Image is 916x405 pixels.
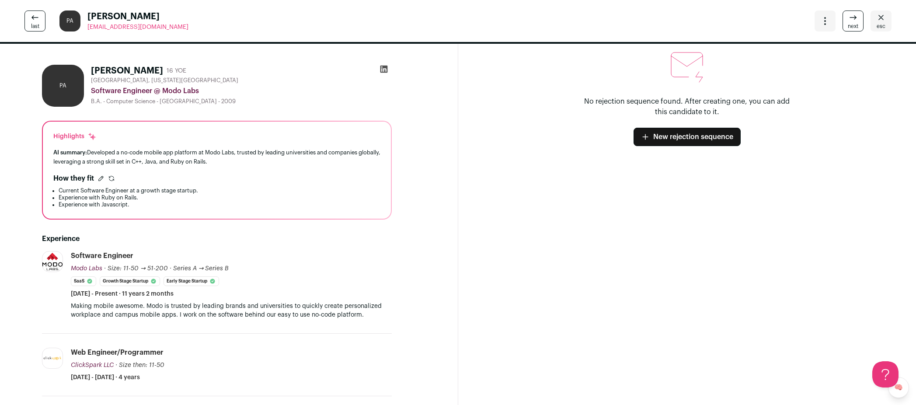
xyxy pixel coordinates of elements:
[71,290,174,298] span: [DATE] - Present · 11 years 2 months
[59,201,380,208] li: Experience with Javascript.
[31,23,39,30] span: last
[872,361,899,388] iframe: Help Scout Beacon - Open
[24,10,45,31] a: last
[578,96,796,117] p: No rejection sequence found. After creating one, you can add this candidate to it.
[42,253,63,270] img: a11c5b9ea7eaeea4c1037d1efc3c8125b62e5652667d90064db8de1a10c46c05.png
[104,265,168,272] span: · Size: 11-50 → 51-200
[848,23,858,30] span: next
[71,265,102,272] span: Modo Labs
[91,65,163,77] h1: [PERSON_NAME]
[71,362,114,368] span: ClickSpark LLC
[115,362,164,368] span: · Size then: 11-50
[59,187,380,194] li: Current Software Engineer at a growth stage startup.
[87,10,188,23] span: [PERSON_NAME]
[42,234,392,244] h2: Experience
[71,302,392,319] p: Making mobile awesome. Modo is trusted by leading brands and universities to quickly create perso...
[42,356,63,361] img: b056eb5b3af2ae2cf141a269cc5eb9eea83f976e3bcdc81edd4069d9c6639cd2
[87,23,188,31] a: [EMAIL_ADDRESS][DOMAIN_NAME]
[170,264,171,273] span: ·
[91,98,392,105] div: B.A. - Computer Science - [GEOGRAPHIC_DATA] - 2009
[59,194,380,201] li: Experience with Ruby on Rails.
[91,86,392,96] div: Software Engineer @ Modo Labs
[71,373,140,382] span: [DATE] - [DATE] · 4 years
[871,10,892,31] a: Close
[53,148,380,166] div: Developed a no-code mobile app platform at Modo Labs, trusted by leading universities and compani...
[53,173,94,184] h2: How they fit
[53,132,97,141] div: Highlights
[91,77,238,84] span: [GEOGRAPHIC_DATA], [US_STATE][GEOGRAPHIC_DATA]
[71,276,96,286] li: SaaS
[53,150,87,155] span: AI summary:
[71,348,164,357] div: Web Engineer/Programmer
[164,276,219,286] li: Early Stage Startup
[71,251,133,261] div: Software Engineer
[888,377,909,398] a: 🧠
[167,66,186,75] div: 16 YOE
[87,24,188,30] span: [EMAIL_ADDRESS][DOMAIN_NAME]
[42,65,84,107] div: PA
[59,10,80,31] div: PA
[877,23,885,30] span: esc
[173,265,229,272] span: Series A → Series B
[815,10,836,31] button: Open dropdown
[843,10,864,31] a: next
[100,276,160,286] li: Growth Stage Startup
[634,128,741,146] a: New rejection sequence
